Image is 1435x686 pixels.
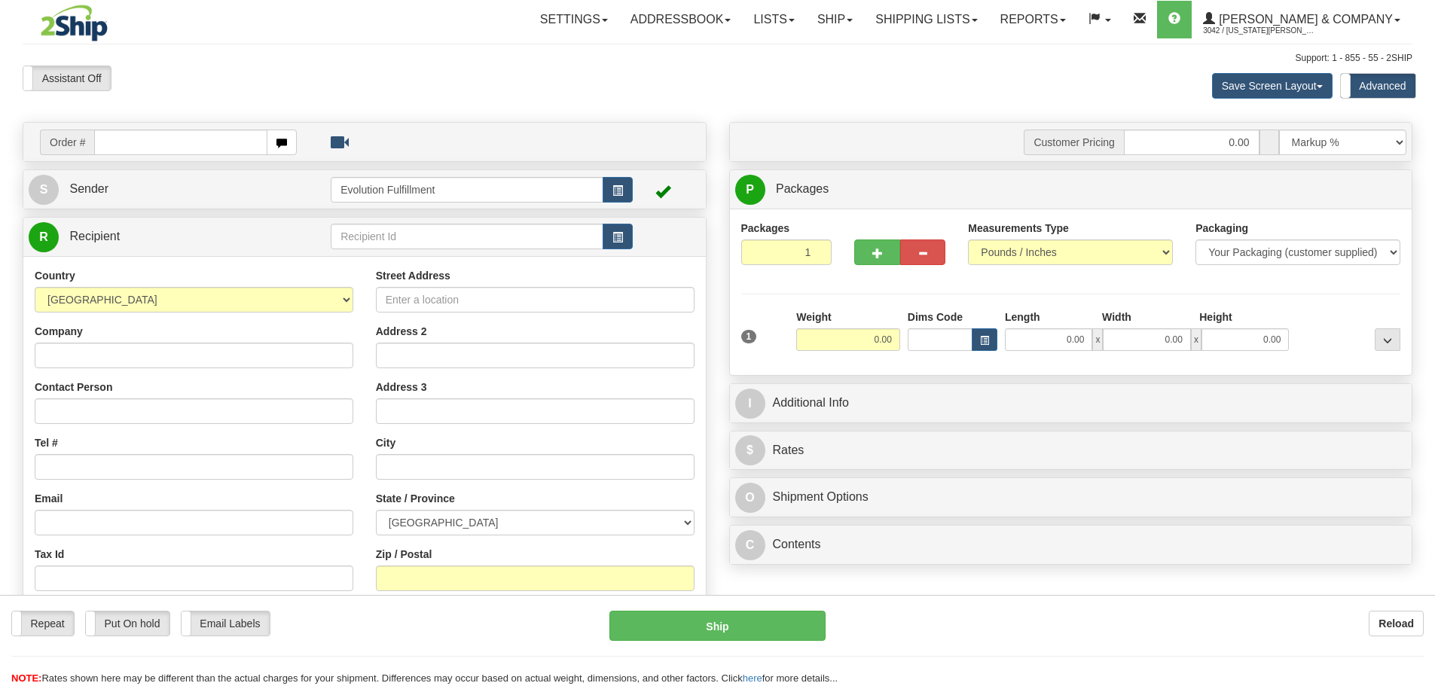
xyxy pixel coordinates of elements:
[735,529,1407,560] a: CContents
[735,174,1407,205] a: P Packages
[376,324,427,339] label: Address 2
[968,221,1069,236] label: Measurements Type
[735,482,1407,513] a: OShipment Options
[1092,328,1103,351] span: x
[864,1,988,38] a: Shipping lists
[735,389,765,419] span: I
[742,1,805,38] a: Lists
[86,611,169,636] label: Put On hold
[806,1,864,38] a: Ship
[735,175,765,205] span: P
[35,268,75,283] label: Country
[376,380,427,395] label: Address 3
[1203,23,1316,38] span: 3042 / [US_STATE][PERSON_NAME]
[23,52,1412,65] div: Support: 1 - 855 - 55 - 2SHIP
[35,324,83,339] label: Company
[1192,1,1412,38] a: [PERSON_NAME] & Company 3042 / [US_STATE][PERSON_NAME]
[1195,221,1248,236] label: Packaging
[529,1,619,38] a: Settings
[619,1,743,38] a: Addressbook
[609,611,826,641] button: Ship
[331,177,603,203] input: Sender Id
[1102,309,1131,325] label: Width
[1341,74,1415,98] label: Advanced
[376,435,395,450] label: City
[11,672,41,684] span: NOTE:
[741,221,790,236] label: Packages
[23,4,126,42] img: logo3042.jpg
[796,309,831,325] label: Weight
[331,224,603,249] input: Recipient Id
[735,388,1407,419] a: IAdditional Info
[376,547,432,562] label: Zip / Postal
[735,483,765,513] span: O
[741,330,757,343] span: 1
[376,287,695,313] input: Enter a location
[40,130,94,155] span: Order #
[182,611,270,636] label: Email Labels
[1212,73,1333,99] button: Save Screen Layout
[1191,328,1201,351] span: x
[776,182,829,195] span: Packages
[735,530,765,560] span: C
[23,66,111,90] label: Assistant Off
[29,174,331,205] a: S Sender
[12,611,74,636] label: Repeat
[69,182,108,195] span: Sender
[35,435,58,450] label: Tel #
[908,309,963,325] label: Dims Code
[35,547,64,562] label: Tax Id
[376,268,450,283] label: Street Address
[1215,13,1393,26] span: [PERSON_NAME] & Company
[1199,309,1232,325] label: Height
[743,672,762,684] a: here
[1375,328,1400,351] div: ...
[69,230,120,242] span: Recipient
[29,222,59,252] span: R
[29,175,59,205] span: S
[989,1,1077,38] a: Reports
[1369,611,1424,636] button: Reload
[35,380,112,395] label: Contact Person
[735,435,1407,466] a: $Rates
[1400,266,1433,419] iframe: chat widget
[735,435,765,465] span: $
[35,491,63,506] label: Email
[1005,309,1040,325] label: Length
[1379,617,1414,630] b: Reload
[29,221,298,252] a: R Recipient
[376,491,455,506] label: State / Province
[1024,130,1123,155] span: Customer Pricing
